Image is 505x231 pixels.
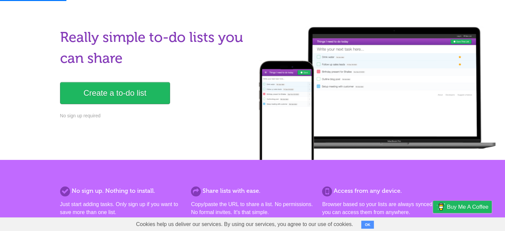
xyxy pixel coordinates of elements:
[361,221,374,229] button: OK
[436,201,445,212] img: Buy me a coffee
[191,200,314,216] p: Copy/paste the URL to share a list. No permissions. No formal invites. It's that simple.
[322,186,445,195] h2: Access from any device.
[191,186,314,195] h2: Share lists with ease.
[60,82,170,104] a: Create a to-do list
[447,201,488,213] span: Buy me a coffee
[60,112,249,119] p: No sign up required
[60,186,183,195] h2: No sign up. Nothing to install.
[60,27,249,69] h1: Really simple to-do lists you can share
[129,218,360,231] span: Cookies help us deliver our services. By using our services, you agree to our use of cookies.
[322,200,445,216] p: Browser based so your lists are always synced and you can access them from anywhere.
[60,200,183,216] p: Just start adding tasks. Only sign up if you want to save more than one list.
[433,201,492,213] a: Buy me a coffee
